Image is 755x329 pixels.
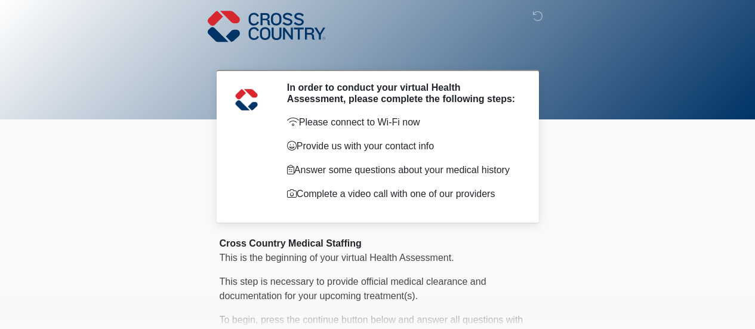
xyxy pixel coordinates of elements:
[229,82,264,118] img: Agent Avatar
[220,276,486,301] span: This step is necessary to provide official medical clearance and documentation for your upcoming ...
[287,187,518,201] p: Complete a video call with one of our providers
[220,253,454,263] span: This is the beginning of your virtual Health Assessment.
[208,9,326,44] img: Cross Country Logo
[287,163,518,177] p: Answer some questions about your medical history
[287,115,518,130] p: Please connect to Wi-Fi now
[211,43,545,65] h1: ‎ ‎ ‎
[287,139,518,153] p: Provide us with your contact info
[287,82,518,104] h2: In order to conduct your virtual Health Assessment, please complete the following steps:
[220,236,536,251] div: Cross Country Medical Staffing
